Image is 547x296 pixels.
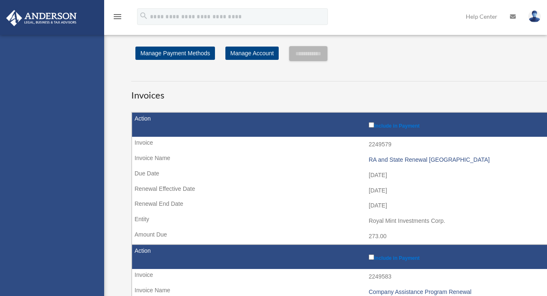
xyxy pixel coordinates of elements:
a: menu [112,15,122,22]
input: Include in Payment [369,254,374,260]
img: Anderson Advisors Platinum Portal [4,10,79,26]
a: Manage Payment Methods [135,47,215,60]
input: Include in Payment [369,122,374,128]
i: search [139,11,148,20]
a: Manage Account [225,47,279,60]
i: menu [112,12,122,22]
img: User Pic [528,10,541,22]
